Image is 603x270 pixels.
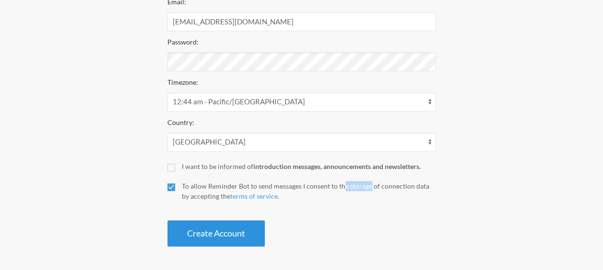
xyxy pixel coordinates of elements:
label: Country: [167,118,194,126]
div: I want to be informed of [182,161,436,171]
input: To allow Reminder Bot to send messages I consent to the storage of connection data by accepting t... [167,183,175,191]
input: I want to be informed ofintroduction messages, announcements and newsletters. [167,164,175,171]
label: Timezone: [167,78,198,86]
strong: introduction messages, announcements and newsletters. [253,162,421,170]
button: Create Account [167,220,265,247]
label: Password: [167,38,199,46]
a: terms of service [230,192,278,200]
div: To allow Reminder Bot to send messages I consent to the storage of connection data by accepting t... [182,181,436,201]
